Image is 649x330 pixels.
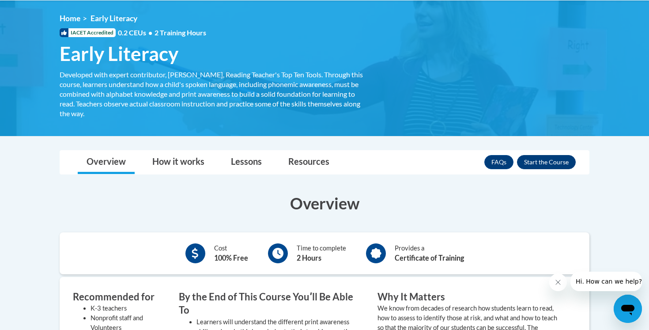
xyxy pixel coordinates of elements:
div: Cost [214,243,248,263]
div: Time to complete [297,243,346,263]
span: 2 Training Hours [155,28,206,37]
span: • [148,28,152,37]
iframe: Button to launch messaging window [614,295,642,323]
span: IACET Accredited [60,28,116,37]
h3: Why It Matters [377,290,563,304]
h3: Overview [60,192,589,214]
h3: By the End of This Course Youʹll Be Able To [179,290,364,318]
a: How it works [143,151,213,174]
h3: Recommended for [73,290,166,304]
a: Resources [279,151,338,174]
span: Early Literacy [91,14,137,23]
b: 2 Hours [297,254,321,262]
a: Overview [78,151,135,174]
iframe: Close message [549,273,567,291]
a: Home [60,14,80,23]
div: Developed with expert contributor, [PERSON_NAME], Reading Teacher's Top Ten Tools. Through this c... [60,70,364,118]
button: Enroll [517,155,576,169]
span: 0.2 CEUs [118,28,206,38]
span: Early Literacy [60,42,178,65]
b: Certificate of Training [395,254,464,262]
li: K-3 teachers [91,303,166,313]
div: Provides a [395,243,464,263]
b: 100% Free [214,254,248,262]
a: FAQs [484,155,513,169]
iframe: Message from company [570,272,642,291]
a: Lessons [222,151,271,174]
